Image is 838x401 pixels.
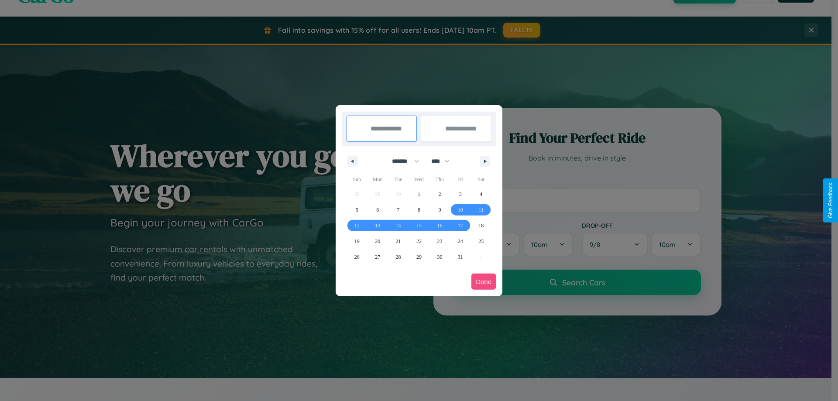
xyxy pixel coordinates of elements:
[418,186,420,202] span: 1
[347,202,367,218] button: 5
[367,202,388,218] button: 6
[450,249,471,265] button: 31
[376,202,379,218] span: 6
[458,218,463,233] span: 17
[388,249,409,265] button: 28
[471,233,491,249] button: 25
[347,218,367,233] button: 12
[354,233,360,249] span: 19
[347,249,367,265] button: 26
[375,218,380,233] span: 13
[409,172,429,186] span: Wed
[438,186,441,202] span: 2
[388,202,409,218] button: 7
[409,249,429,265] button: 29
[409,202,429,218] button: 8
[429,233,450,249] button: 23
[418,202,420,218] span: 8
[396,218,401,233] span: 14
[471,202,491,218] button: 11
[429,172,450,186] span: Thu
[429,202,450,218] button: 9
[828,183,834,218] div: Give Feedback
[375,249,380,265] span: 27
[450,233,471,249] button: 24
[437,233,442,249] span: 23
[367,233,388,249] button: 20
[478,218,484,233] span: 18
[471,274,496,290] button: Done
[450,172,471,186] span: Fri
[416,218,422,233] span: 15
[367,218,388,233] button: 13
[458,202,463,218] span: 10
[375,233,380,249] span: 20
[367,249,388,265] button: 27
[416,249,422,265] span: 29
[429,249,450,265] button: 30
[478,202,484,218] span: 11
[388,233,409,249] button: 21
[450,202,471,218] button: 10
[478,233,484,249] span: 25
[409,186,429,202] button: 1
[429,218,450,233] button: 16
[450,218,471,233] button: 17
[480,186,482,202] span: 4
[471,172,491,186] span: Sat
[458,249,463,265] span: 31
[409,233,429,249] button: 22
[367,172,388,186] span: Mon
[438,202,441,218] span: 9
[388,218,409,233] button: 14
[347,233,367,249] button: 19
[356,202,358,218] span: 5
[458,233,463,249] span: 24
[429,186,450,202] button: 2
[471,218,491,233] button: 18
[409,218,429,233] button: 15
[416,233,422,249] span: 22
[397,202,400,218] span: 7
[396,233,401,249] span: 21
[437,218,442,233] span: 16
[471,186,491,202] button: 4
[388,172,409,186] span: Tue
[437,249,442,265] span: 30
[450,186,471,202] button: 3
[347,172,367,186] span: Sun
[354,249,360,265] span: 26
[396,249,401,265] span: 28
[459,186,462,202] span: 3
[354,218,360,233] span: 12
